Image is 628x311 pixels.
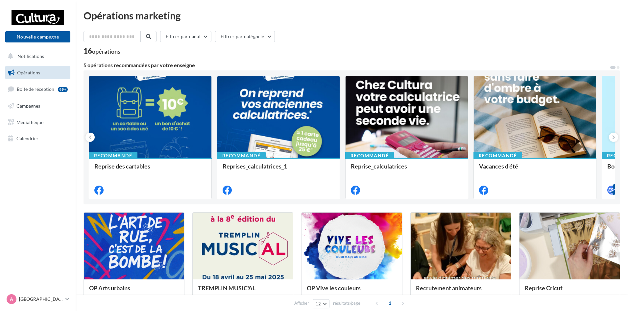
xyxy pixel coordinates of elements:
[473,152,522,159] div: Recommandé
[17,70,40,75] span: Opérations
[17,53,44,59] span: Notifications
[10,296,13,302] span: A
[307,285,397,298] div: OP Vive les couleurs
[4,99,72,113] a: Campagnes
[4,116,72,129] a: Médiathèque
[5,293,70,305] a: A [GEOGRAPHIC_DATA]
[294,300,309,306] span: Afficher
[16,136,38,141] span: Calendrier
[479,163,591,176] div: Vacances d'été
[89,285,179,298] div: OP Arts urbains
[84,63,610,68] div: 5 opérations recommandées par votre enseigne
[333,300,360,306] span: résultats/page
[92,48,120,54] div: opérations
[84,47,120,55] div: 16
[351,163,463,176] div: Reprise_calculatrices
[198,285,288,298] div: TREMPLIN MUSIC'AL
[4,82,72,96] a: Boîte de réception99+
[89,152,137,159] div: Recommandé
[160,31,211,42] button: Filtrer par canal
[416,285,506,298] div: Recrutement animateurs
[217,152,266,159] div: Recommandé
[94,163,206,176] div: Reprise des cartables
[5,31,70,42] button: Nouvelle campagne
[4,132,72,145] a: Calendrier
[4,49,69,63] button: Notifications
[345,152,394,159] div: Recommandé
[215,31,275,42] button: Filtrer par catégorie
[385,298,395,308] span: 1
[19,296,63,302] p: [GEOGRAPHIC_DATA]
[316,301,321,306] span: 12
[16,103,40,109] span: Campagnes
[223,163,334,176] div: Reprises_calculatrices_1
[613,184,618,190] div: 4
[4,66,72,80] a: Opérations
[525,285,615,298] div: Reprise Cricut
[313,299,329,308] button: 12
[17,86,54,92] span: Boîte de réception
[16,119,43,125] span: Médiathèque
[84,11,620,20] div: Opérations marketing
[58,87,68,92] div: 99+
